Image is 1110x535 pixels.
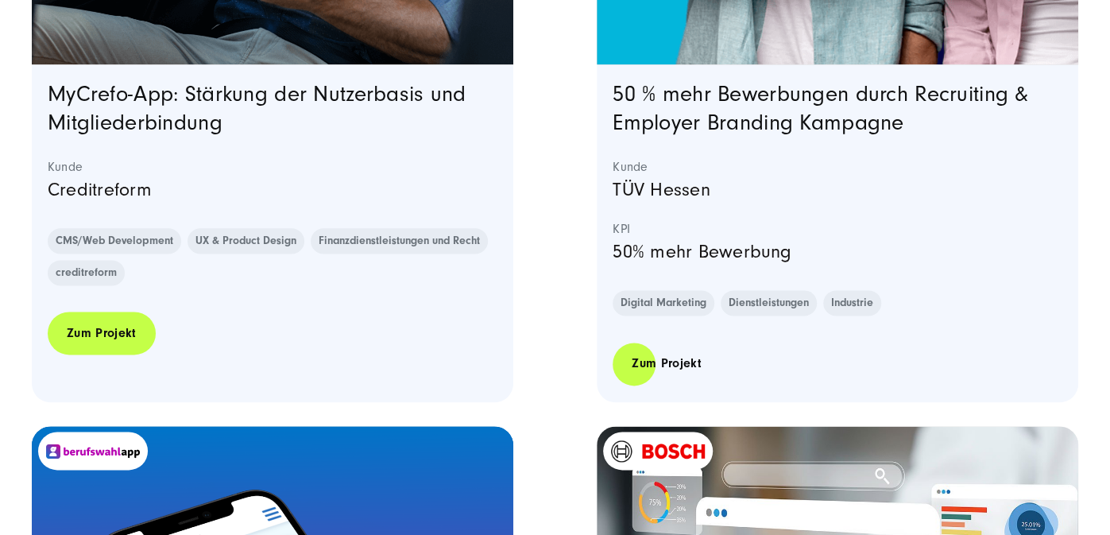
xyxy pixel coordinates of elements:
[46,444,140,459] img: „Logo der berufswahlapp: Ein stilisiertes weißes Profil-Icon auf lila-blauem Hintergrund, daneben...
[48,175,497,205] p: Creditreform
[48,159,497,175] strong: Kunde
[613,290,714,316] a: Digital Marketing
[611,440,705,461] img: Bosch Digital - SUNZINET Kunde - Digitalagentur für Prozessautomatisierung und Systemintegration
[613,175,1062,205] p: TÜV Hessen
[48,82,466,135] a: MyCrefo-App: Stärkung der Nutzerbasis und Mitgliederbindung
[48,311,156,356] a: Zum Projekt
[48,228,181,254] a: CMS/Web Development
[613,341,721,386] a: Zum Projekt
[823,290,881,316] a: Industrie
[721,290,817,316] a: Dienstleistungen
[613,237,1062,267] p: 50% mehr Bewerbung
[188,228,304,254] a: UX & Product Design
[311,228,488,254] a: Finanzdienstleistungen und Recht
[613,159,1062,175] strong: Kunde
[613,221,1062,237] strong: KPI
[48,260,125,285] a: creditreform
[613,82,1028,135] a: 50 % mehr Bewerbungen durch Recruiting & Employer Branding Kampagne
